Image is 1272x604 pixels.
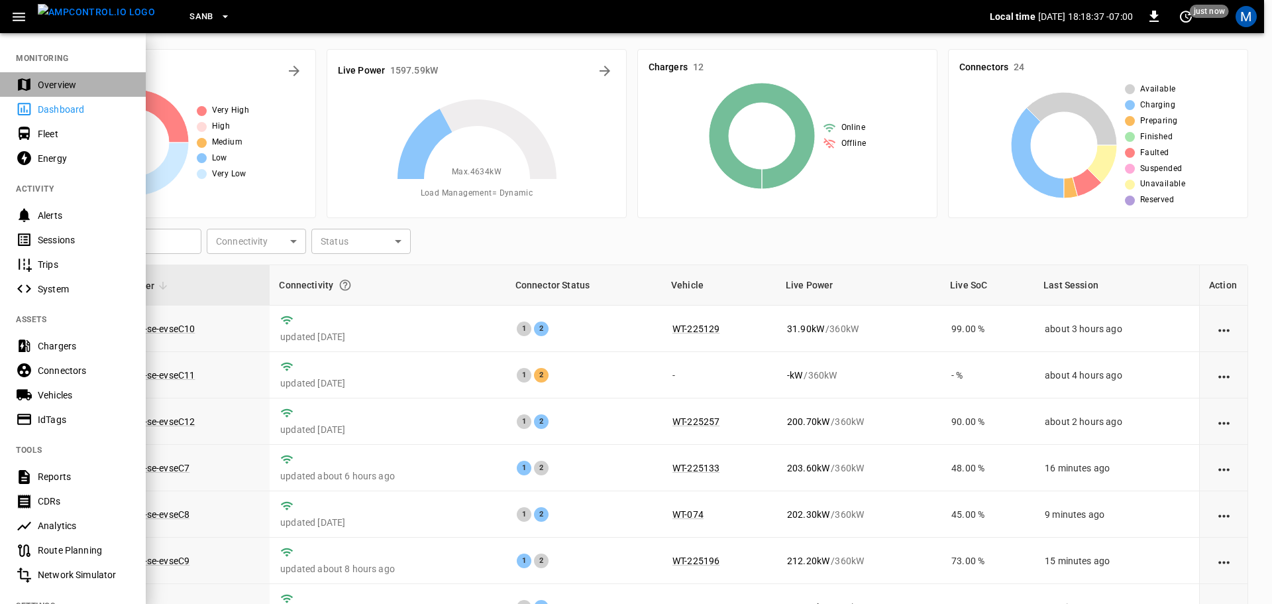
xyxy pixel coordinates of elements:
div: Trips [38,258,130,271]
div: Energy [38,152,130,165]
div: Sessions [38,233,130,247]
img: ampcontrol.io logo [38,4,155,21]
div: profile-icon [1236,6,1257,27]
div: System [38,282,130,296]
p: [DATE] 18:18:37 -07:00 [1038,10,1133,23]
button: set refresh interval [1175,6,1196,27]
div: IdTags [38,413,130,426]
div: Route Planning [38,544,130,557]
div: Chargers [38,339,130,353]
p: Local time [990,10,1035,23]
div: Fleet [38,127,130,141]
div: Network Simulator [38,568,130,581]
div: Overview [38,78,130,91]
div: Dashboard [38,103,130,116]
div: Connectors [38,364,130,377]
div: Alerts [38,209,130,222]
div: Analytics [38,519,130,532]
div: Reports [38,470,130,483]
div: Vehicles [38,389,130,402]
span: just now [1190,5,1229,18]
span: SanB [189,9,213,25]
div: CDRs [38,495,130,508]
